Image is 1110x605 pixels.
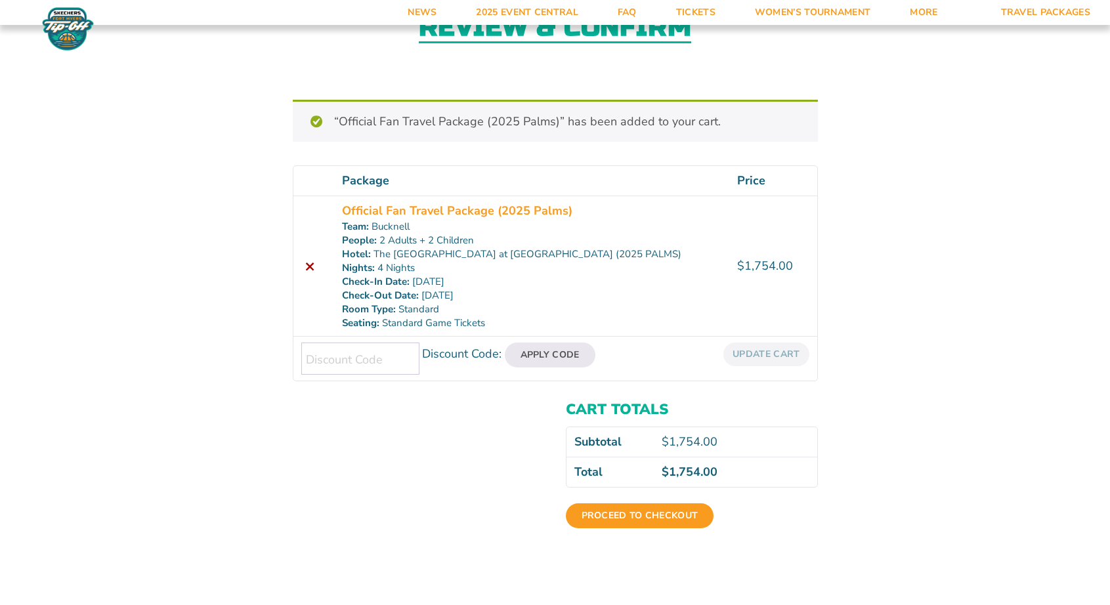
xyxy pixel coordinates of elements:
dt: Nights: [342,261,375,275]
label: Discount Code: [422,346,502,362]
p: Standard Game Tickets [342,316,721,330]
span: $ [737,258,744,274]
bdi: 1,754.00 [662,434,717,449]
dt: Hotel: [342,247,371,261]
p: The [GEOGRAPHIC_DATA] at [GEOGRAPHIC_DATA] (2025 PALMS) [342,247,721,261]
dt: People: [342,234,377,247]
a: Remove this item [301,257,319,275]
dt: Team: [342,220,369,234]
p: [DATE] [342,275,721,289]
a: Official Fan Travel Package (2025 Palms) [342,202,572,220]
p: 2 Adults + 2 Children [342,234,721,247]
th: Total [566,457,654,487]
th: Price [729,166,817,196]
img: Fort Myers Tip-Off [39,7,96,51]
h2: Cart totals [566,401,818,418]
th: Package [334,166,729,196]
p: Standard [342,302,721,316]
dt: Seating: [342,316,379,330]
bdi: 1,754.00 [662,464,717,480]
dt: Room Type: [342,302,396,316]
h2: Review & Confirm [419,14,692,43]
a: Proceed to checkout [566,503,714,528]
input: Discount Code [301,343,419,375]
bdi: 1,754.00 [737,258,793,274]
button: Update cart [723,343,809,365]
span: $ [662,434,669,449]
span: $ [662,464,669,480]
dt: Check-Out Date: [342,289,419,302]
p: Bucknell [342,220,721,234]
th: Subtotal [566,427,654,457]
dt: Check-In Date: [342,275,410,289]
p: 4 Nights [342,261,721,275]
button: Apply Code [505,343,595,367]
p: [DATE] [342,289,721,302]
div: “Official Fan Travel Package (2025 Palms)” has been added to your cart. [293,100,818,142]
